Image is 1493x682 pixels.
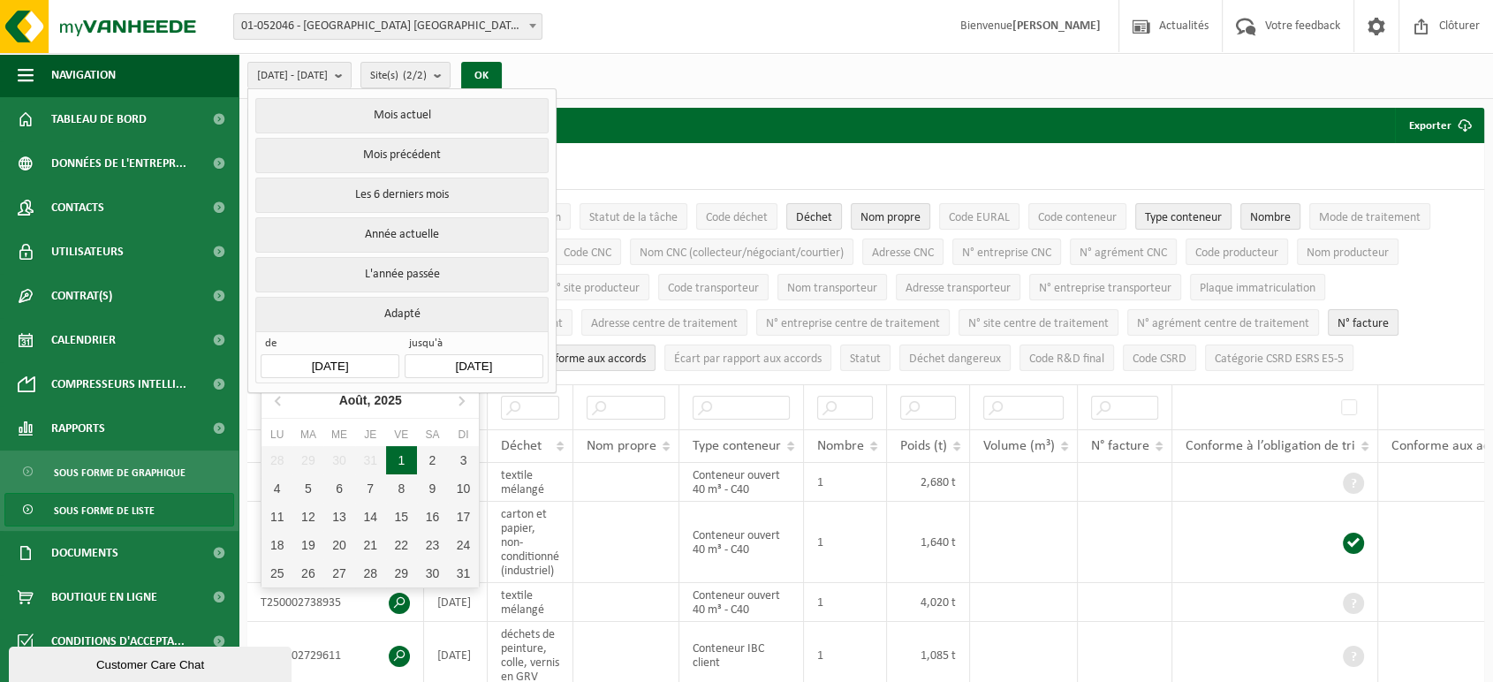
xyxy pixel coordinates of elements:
span: N° site producteur [549,282,640,295]
button: Code déchetCode déchet: Activate to sort [696,203,777,230]
button: Catégorie CSRD ESRS E5-5Catégorie CSRD ESRS E5-5: Activate to sort [1205,345,1353,371]
button: Type conteneurType conteneur: Activate to sort [1135,203,1232,230]
span: Nom propre [587,439,656,453]
span: Catégorie CSRD ESRS E5-5 [1215,352,1344,366]
span: Nom propre [860,211,921,224]
button: N° agrément CNCN° agrément CNC: Activate to sort [1070,239,1177,265]
strong: [PERSON_NAME] [1012,19,1101,33]
button: N° factureN° facture: Activate to sort [1328,309,1398,336]
td: carton et papier, non-conditionné (industriel) [488,502,573,583]
div: 27 [323,559,354,587]
button: Exporter [1395,108,1482,143]
div: 2 [417,446,448,474]
div: 13 [323,503,354,531]
td: T250002817192 [247,502,424,583]
span: Calendrier [51,318,116,362]
span: Code transporteur [668,282,759,295]
span: Nombre [817,439,864,453]
span: Mode de traitement [1319,211,1421,224]
div: 9 [417,474,448,503]
span: Boutique en ligne [51,575,157,619]
span: Utilisateurs [51,230,124,274]
button: Conforme aux accords : Activate to sort [527,345,656,371]
span: Rapports [51,406,105,451]
span: N° entreprise transporteur [1039,282,1171,295]
span: Code R&D final [1029,352,1104,366]
div: 26 [292,559,323,587]
td: Conteneur ouvert 40 m³ - C40 [679,463,804,502]
div: 25 [261,559,292,587]
span: Code déchet [706,211,768,224]
td: 1,640 t [887,502,970,583]
button: Mois actuel [255,98,548,133]
td: Conteneur ouvert 40 m³ - C40 [679,502,804,583]
div: 8 [386,474,417,503]
div: 16 [417,503,448,531]
div: 10 [448,474,479,503]
div: 29 [386,559,417,587]
i: 2025 [375,394,402,406]
div: 18 [261,531,292,559]
td: T250002826423 [247,463,424,502]
button: Nom CNC (collecteur/négociant/courtier)Nom CNC (collecteur/négociant/courtier): Activate to sort [630,239,853,265]
span: Contrat(s) [51,274,112,318]
button: Les 6 derniers mois [255,178,548,213]
a: Sous forme de graphique [4,455,234,489]
button: Code R&D finalCode R&amp;D final: Activate to sort [1019,345,1114,371]
span: N° facture [1338,317,1389,330]
span: jusqu'à [405,337,542,354]
span: Type conteneur [693,439,781,453]
span: Nom producteur [1307,246,1389,260]
span: Contacts [51,186,104,230]
span: Code EURAL [949,211,1010,224]
div: 30 [323,446,354,474]
button: Adresse transporteurAdresse transporteur: Activate to sort [896,274,1020,300]
div: Lu [261,426,292,443]
button: N° entreprise CNCN° entreprise CNC: Activate to sort [952,239,1061,265]
div: 22 [386,531,417,559]
button: Statut de la tâcheStatut de la tâche: Activate to sort [580,203,687,230]
span: Code CSRD [1133,352,1186,366]
div: 15 [386,503,417,531]
button: [DATE] - [DATE] [247,62,352,88]
div: 28 [261,446,292,474]
div: 29 [292,446,323,474]
iframe: chat widget [9,643,295,682]
span: Navigation [51,53,116,97]
span: N° site centre de traitement [968,317,1109,330]
span: [DATE] - [DATE] [257,63,328,89]
button: N° agrément centre de traitementN° agrément centre de traitement: Activate to sort [1127,309,1319,336]
span: Déchet dangereux [909,352,1001,366]
div: 5 [292,474,323,503]
div: Di [448,426,479,443]
span: Type conteneur [1145,211,1222,224]
button: Adapté [255,297,548,331]
span: Sous forme de graphique [54,456,186,489]
button: Adresse CNCAdresse CNC: Activate to sort [862,239,944,265]
div: 11 [261,503,292,531]
div: 7 [355,474,386,503]
td: 1 [804,463,887,502]
span: Données de l'entrepr... [51,141,186,186]
div: Je [355,426,386,443]
div: 23 [417,531,448,559]
span: N° facture [1091,439,1149,453]
div: 31 [355,446,386,474]
button: N° site centre de traitementN° site centre de traitement: Activate to sort [959,309,1118,336]
span: N° entreprise centre de traitement [766,317,940,330]
div: 19 [292,531,323,559]
span: Plaque immatriculation [1200,282,1315,295]
button: Plaque immatriculationPlaque immatriculation: Activate to sort [1190,274,1325,300]
div: 28 [355,559,386,587]
button: N° entreprise centre de traitementN° entreprise centre de traitement: Activate to sort [756,309,950,336]
span: N° agrément centre de traitement [1137,317,1309,330]
td: T250002738935 [247,583,424,622]
span: Conforme à l’obligation de tri [1186,439,1355,453]
button: NombreNombre: Activate to sort [1240,203,1300,230]
button: Nom propreNom propre: Activate to sort [851,203,930,230]
span: Adresse CNC [872,246,934,260]
div: 14 [355,503,386,531]
div: 31 [448,559,479,587]
span: Conforme aux accords [536,352,646,366]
